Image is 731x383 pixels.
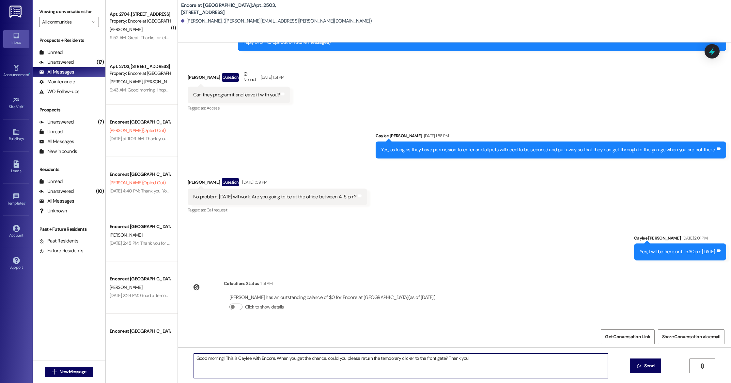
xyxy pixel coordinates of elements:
[144,79,177,85] span: [PERSON_NAME]
[110,240,267,246] div: [DATE] 2:45 PM: Thank you for your response! I will remove you from our contact list.
[42,17,88,27] input: All communities
[33,226,105,233] div: Past + Future Residents
[207,105,220,111] span: Access
[110,63,170,70] div: Apt. 2703, [STREET_ADDRESS]
[29,72,30,76] span: •
[110,79,144,85] span: [PERSON_NAME]
[222,178,239,186] div: Question
[259,280,272,287] div: 1:51 AM
[188,178,367,189] div: [PERSON_NAME]
[110,70,170,77] div: Property: Encore at [GEOGRAPHIC_DATA]
[376,132,726,142] div: Caylee [PERSON_NAME]
[39,188,74,195] div: Unanswered
[381,146,716,153] div: Yes, as long as they have permission to enter and all pets will need to be secured and put away s...
[640,248,716,255] div: Yes, I will be here until 5:30pm [DATE].
[241,179,267,186] div: [DATE] 1:59 PM
[3,255,29,273] a: Support
[110,328,170,335] div: Encore at [GEOGRAPHIC_DATA]
[33,166,105,173] div: Residents
[110,87,387,93] div: 9:43 AM: Good morning, I hope you guys are having a great day! The company that is coming out to ...
[259,74,285,81] div: [DATE] 1:51 PM
[25,200,26,205] span: •
[33,37,105,44] div: Prospects + Residents
[181,18,372,25] div: [PERSON_NAME]. ([PERSON_NAME][EMAIL_ADDRESS][PERSON_NAME][DOMAIN_NAME])
[39,247,83,254] div: Future Residents
[601,329,654,344] button: Get Conversation Link
[39,208,67,214] div: Unknown
[96,117,105,127] div: (7)
[110,171,170,178] div: Encore at [GEOGRAPHIC_DATA]
[3,158,29,176] a: Leads
[110,119,170,125] div: Encore at [GEOGRAPHIC_DATA]
[681,235,708,241] div: [DATE] 2:01 PM
[245,304,284,310] label: Click to show details
[110,188,433,194] div: [DATE] 4:40 PM: Thank you. You will no longer receive texts from this thread. Please reply with '...
[644,362,654,369] span: Send
[3,191,29,208] a: Templates •
[52,369,57,375] i: 
[39,198,74,205] div: All Messages
[188,103,290,113] div: Tagged as:
[39,178,63,185] div: Unread
[181,2,312,16] b: Encore at [GEOGRAPHIC_DATA]: Apt. 2503, [STREET_ADDRESS]
[39,7,99,17] label: Viewing conversations for
[39,49,63,56] div: Unread
[229,294,435,301] div: [PERSON_NAME] has an outstanding balance of $0 for Encore at [GEOGRAPHIC_DATA] (as of [DATE])
[39,69,74,75] div: All Messages
[110,127,165,133] span: [PERSON_NAME] (Opted Out)
[95,57,105,67] div: (17)
[193,92,280,98] div: Can they program it and leave it with you?
[110,18,170,25] div: Property: Encore at [GEOGRAPHIC_DATA]
[94,186,105,196] div: (10)
[9,6,23,18] img: ResiDesk Logo
[39,88,79,95] div: WO Follow-ups
[630,358,661,373] button: Send
[188,71,290,87] div: [PERSON_NAME]
[422,132,449,139] div: [DATE] 1:58 PM
[224,280,259,287] div: Collections Status
[110,232,142,238] span: [PERSON_NAME]
[39,148,77,155] div: New Inbounds
[3,223,29,241] a: Account
[222,73,239,81] div: Question
[110,284,142,290] span: [PERSON_NAME]
[242,71,257,84] div: Neutral
[3,94,29,112] a: Site Visit •
[39,238,79,244] div: Past Residents
[39,119,74,125] div: Unanswered
[658,329,724,344] button: Share Conversation via email
[110,26,142,32] span: [PERSON_NAME]
[39,59,74,66] div: Unanswered
[39,138,74,145] div: All Messages
[3,30,29,48] a: Inbox
[45,367,93,377] button: New Message
[110,180,165,186] span: [PERSON_NAME] (Opted Out)
[194,354,608,378] textarea: Good morning! This is Caylee with Encore. When you get the chance, could you please return the te...
[59,368,86,375] span: New Message
[605,333,650,340] span: Get Conversation Link
[193,193,357,200] div: No problem. [DATE] will work. Are you going to be at the office between 4-5 pm?
[662,333,720,340] span: Share Conversation via email
[188,205,367,215] div: Tagged as:
[39,78,75,85] div: Maintenance
[207,207,227,213] span: Call request
[33,107,105,113] div: Prospects
[637,363,642,369] i: 
[3,126,29,144] a: Buildings
[110,223,170,230] div: Encore at [GEOGRAPHIC_DATA]
[634,235,726,244] div: Caylee [PERSON_NAME]
[110,337,142,342] span: [PERSON_NAME]
[92,19,95,25] i: 
[110,275,170,282] div: Encore at [GEOGRAPHIC_DATA]
[39,128,63,135] div: Unread
[110,11,170,18] div: Apt. 2704, [STREET_ADDRESS]
[700,363,705,369] i: 
[110,35,227,41] div: 9:52 AM: Great! Thanks for letting me know! Have a great day.
[110,136,437,142] div: [DATE] at 11:09 AM: Thank you. You will no longer receive texts from this thread. Please reply wi...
